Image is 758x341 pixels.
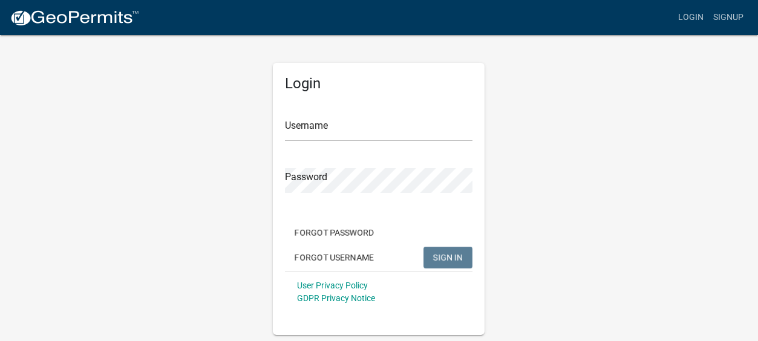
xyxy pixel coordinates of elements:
[285,75,472,93] h5: Login
[423,247,472,268] button: SIGN IN
[285,247,384,268] button: Forgot Username
[285,222,384,244] button: Forgot Password
[673,6,708,29] a: Login
[297,281,368,290] a: User Privacy Policy
[708,6,748,29] a: Signup
[433,252,463,262] span: SIGN IN
[297,293,375,303] a: GDPR Privacy Notice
